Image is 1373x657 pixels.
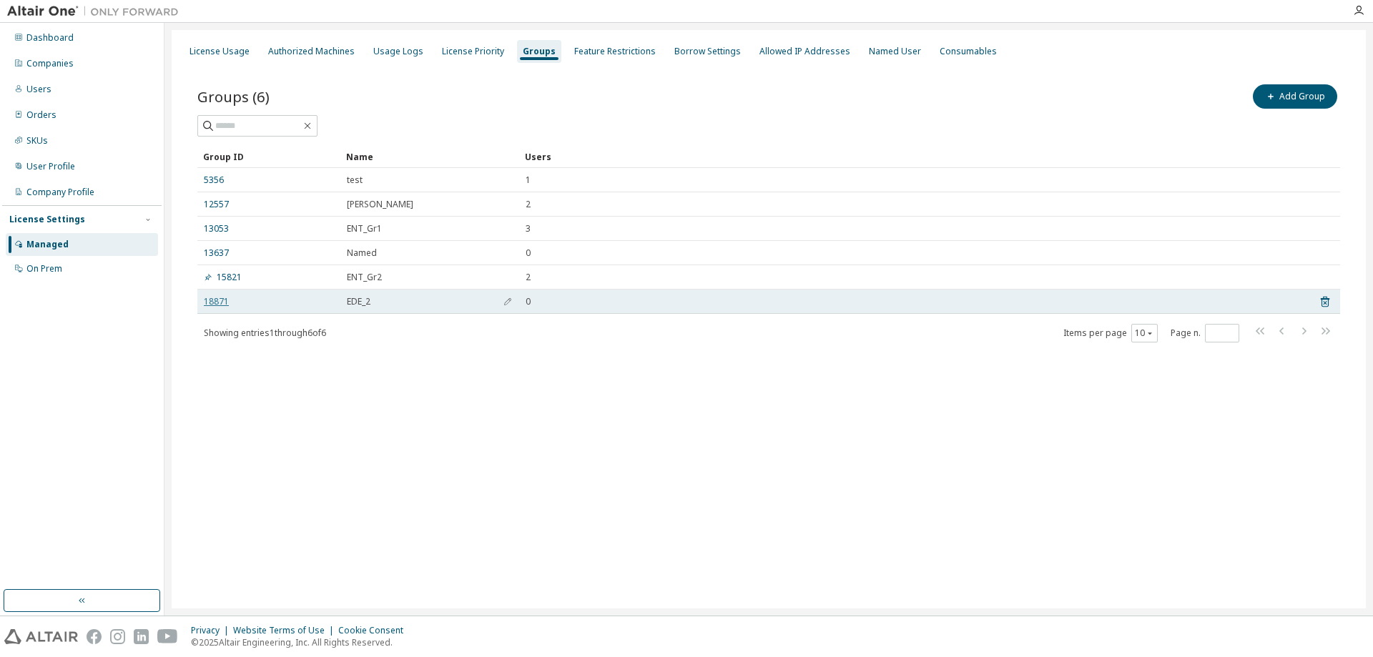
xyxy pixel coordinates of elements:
div: Named User [869,46,921,57]
div: Cookie Consent [338,625,412,636]
span: EDE_2 [347,296,370,307]
div: Dashboard [26,32,74,44]
a: 13637 [204,247,229,259]
img: facebook.svg [87,629,102,644]
div: Feature Restrictions [574,46,656,57]
div: Allowed IP Addresses [759,46,850,57]
div: Group ID [203,145,335,168]
img: altair_logo.svg [4,629,78,644]
span: Page n. [1171,324,1239,342]
span: 3 [526,223,531,234]
span: 2 [526,272,531,283]
a: 13053 [204,223,229,234]
a: 12557 [204,199,229,210]
div: License Settings [9,214,85,225]
span: [PERSON_NAME] [347,199,413,210]
a: 15821 [204,272,242,283]
div: Companies [26,58,74,69]
button: Add Group [1253,84,1337,109]
div: User Profile [26,161,75,172]
div: Users [26,84,51,95]
div: Authorized Machines [268,46,355,57]
div: Consumables [940,46,997,57]
div: On Prem [26,263,62,275]
div: License Usage [190,46,250,57]
span: Showing entries 1 through 6 of 6 [204,327,326,339]
div: Website Terms of Use [233,625,338,636]
div: Name [346,145,513,168]
span: 2 [526,199,531,210]
img: linkedin.svg [134,629,149,644]
div: Company Profile [26,187,94,198]
div: License Priority [442,46,504,57]
div: Users [525,145,1300,168]
div: SKUs [26,135,48,147]
img: instagram.svg [110,629,125,644]
div: Managed [26,239,69,250]
img: youtube.svg [157,629,178,644]
img: Altair One [7,4,186,19]
div: Borrow Settings [674,46,741,57]
span: Items per page [1063,324,1158,342]
div: Privacy [191,625,233,636]
div: Usage Logs [373,46,423,57]
a: 18871 [204,296,229,307]
a: 5356 [204,174,224,186]
p: © 2025 Altair Engineering, Inc. All Rights Reserved. [191,636,412,648]
button: 10 [1135,327,1154,339]
span: ENT_Gr2 [347,272,382,283]
div: Groups [523,46,556,57]
span: 0 [526,296,531,307]
span: test [347,174,363,186]
div: Orders [26,109,56,121]
span: 0 [526,247,531,259]
span: ENT_Gr1 [347,223,382,234]
span: Groups (6) [197,87,270,107]
span: Named [347,247,377,259]
span: 1 [526,174,531,186]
